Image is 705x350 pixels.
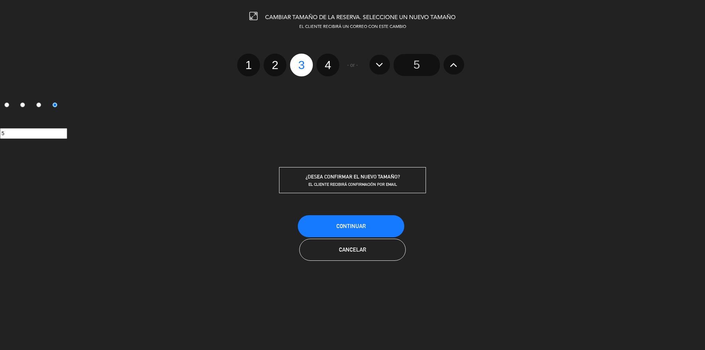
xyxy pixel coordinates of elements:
label: 3 [32,100,48,112]
input: 1 [4,102,9,107]
label: 4 [317,54,339,76]
span: EL CLIENTE RECIBIRÁ UN CORREO CON ESTE CAMBIO [299,25,406,29]
input: 4 [53,102,57,107]
label: 2 [16,100,32,112]
label: 2 [264,54,286,76]
input: 2 [20,102,25,107]
span: Cancelar [339,246,366,253]
label: 1 [237,54,260,76]
span: CAMBIAR TAMAÑO DE LA RESERVA. SELECCIONE UN NUEVO TAMAÑO [265,15,456,21]
button: Cancelar [299,239,406,261]
label: 3 [290,54,313,76]
button: Continuar [298,215,404,237]
span: ¿DESEA CONFIRMAR EL NUEVO TAMAÑO? [305,174,400,180]
span: Continuar [336,223,366,229]
input: 3 [36,102,41,107]
span: - or - [347,61,358,69]
span: EL CLIENTE RECIBIRÁ CONFIRMACIÓN POR EMAIL [308,182,397,187]
label: 4 [48,100,64,112]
